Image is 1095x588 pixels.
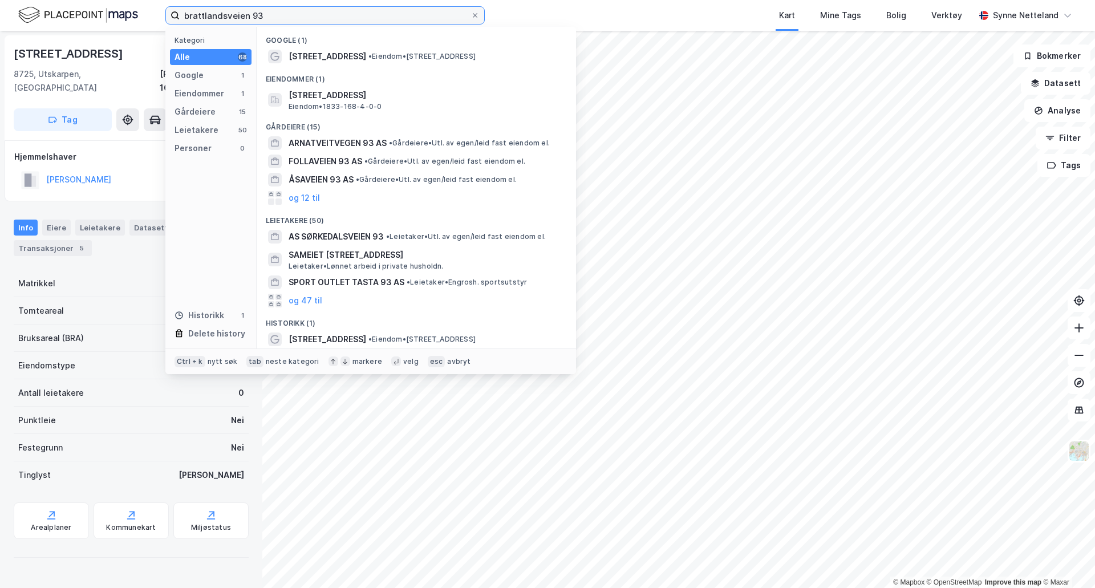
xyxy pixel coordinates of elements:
div: Historikk (1) [257,310,576,330]
div: Antall leietakere [18,386,84,400]
button: Bokmerker [1013,44,1090,67]
div: Transaksjoner [14,240,92,256]
button: Tags [1037,154,1090,177]
div: Punktleie [18,413,56,427]
div: Bruksareal (BRA) [18,331,84,345]
div: Personer [175,141,212,155]
div: Eiendommer [175,87,224,100]
span: Gårdeiere • Utl. av egen/leid fast eiendom el. [389,139,550,148]
div: 1 [238,311,247,320]
div: Tomteareal [18,304,64,318]
div: esc [428,356,445,367]
span: ARNATVEITVEGEN 93 AS [289,136,387,150]
div: [PERSON_NAME] [179,468,244,482]
span: Eiendom • 1833-168-4-0-0 [289,102,382,111]
div: Mine Tags [820,9,861,22]
div: [STREET_ADDRESS] [14,44,125,63]
a: OpenStreetMap [927,578,982,586]
span: Eiendom • [STREET_ADDRESS] [368,335,476,344]
div: Eiere [42,220,71,236]
div: Google [175,68,204,82]
div: 5 [76,242,87,254]
span: FOLLAVEIEN 93 AS [289,155,362,168]
input: Søk på adresse, matrikkel, gårdeiere, leietakere eller personer [180,7,471,24]
a: Mapbox [893,578,924,586]
div: 8725, Utskarpen, [GEOGRAPHIC_DATA] [14,67,160,95]
div: Verktøy [931,9,962,22]
button: Filter [1036,127,1090,149]
span: • [368,52,372,60]
div: Eiendomstype [18,359,75,372]
div: Gårdeiere (15) [257,113,576,134]
div: Kommunekart [106,523,156,532]
span: • [386,232,390,241]
div: Eiendommer (1) [257,66,576,86]
span: AS SØRKEDALSVEIEN 93 [289,230,384,244]
span: [STREET_ADDRESS] [289,50,366,63]
div: Matrikkel [18,277,55,290]
div: Google (1) [257,27,576,47]
div: Synne Netteland [993,9,1058,22]
div: Datasett [129,220,172,236]
div: 68 [238,52,247,62]
span: • [407,278,410,286]
div: nytt søk [208,357,238,366]
span: Gårdeiere • Utl. av egen/leid fast eiendom el. [356,175,517,184]
button: Datasett [1021,72,1090,95]
div: Leietakere [75,220,125,236]
div: Delete history [188,327,245,340]
span: Leietaker • Engrosh. sportsutstyr [407,278,527,287]
div: avbryt [447,357,471,366]
div: 50 [238,125,247,135]
div: 1 [238,89,247,98]
span: SPORT OUTLET TASTA 93 AS [289,275,404,289]
img: Z [1068,440,1090,462]
div: Alle [175,50,190,64]
button: og 47 til [289,294,322,307]
span: SAMEIET [STREET_ADDRESS] [289,248,562,262]
div: Kontrollprogram for chat [1038,533,1095,588]
a: Improve this map [985,578,1041,586]
div: Nei [231,441,244,455]
div: Arealplaner [31,523,71,532]
div: Leietakere (50) [257,207,576,228]
div: [PERSON_NAME], 168/4 [160,67,249,95]
span: [STREET_ADDRESS] [289,88,562,102]
div: Gårdeiere [175,105,216,119]
div: Nei [231,413,244,427]
span: • [389,139,392,147]
div: markere [352,357,382,366]
div: Bolig [886,9,906,22]
button: Analyse [1024,99,1090,122]
span: ÅSAVEIEN 93 AS [289,173,354,186]
div: Historikk [175,309,224,322]
span: Eiendom • [STREET_ADDRESS] [368,52,476,61]
span: • [364,157,368,165]
div: tab [246,356,263,367]
div: Leietakere [175,123,218,137]
iframe: Chat Widget [1038,533,1095,588]
span: • [368,335,372,343]
span: [STREET_ADDRESS] [289,332,366,346]
span: Leietaker • Utl. av egen/leid fast eiendom el. [386,232,546,241]
div: Info [14,220,38,236]
div: Kategori [175,36,252,44]
div: Ctrl + k [175,356,205,367]
div: neste kategori [266,357,319,366]
div: 15 [238,107,247,116]
span: Leietaker • Lønnet arbeid i private husholdn. [289,262,444,271]
div: Kart [779,9,795,22]
div: 0 [238,386,244,400]
button: og 12 til [289,191,320,205]
div: velg [403,357,419,366]
button: Tag [14,108,112,131]
div: Hjemmelshaver [14,150,248,164]
div: Festegrunn [18,441,63,455]
div: 0 [238,144,247,153]
span: Gårdeiere • Utl. av egen/leid fast eiendom el. [364,157,525,166]
div: Miljøstatus [191,523,231,532]
span: • [356,175,359,184]
img: logo.f888ab2527a4732fd821a326f86c7f29.svg [18,5,138,25]
div: 1 [238,71,247,80]
div: Tinglyst [18,468,51,482]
